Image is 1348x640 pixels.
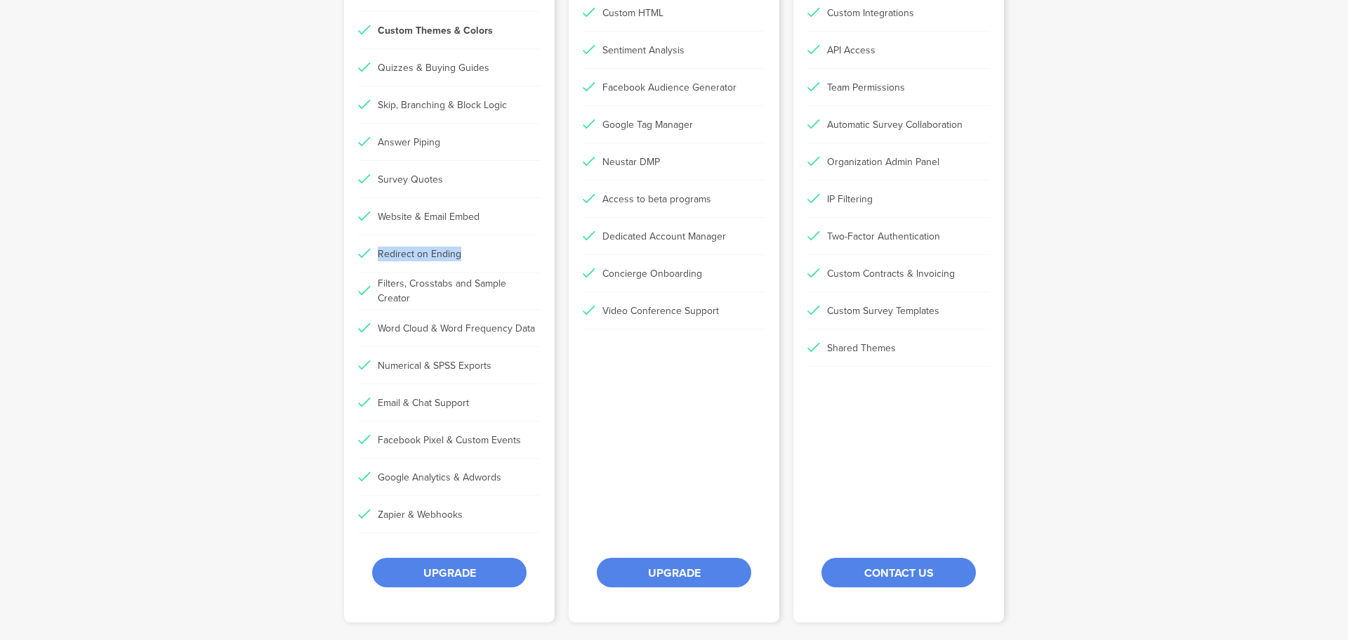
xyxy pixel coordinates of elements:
[602,6,663,20] div: Custom HTML
[827,155,939,169] div: Organization Admin Panel
[378,247,461,261] div: Redirect on Ending
[378,433,521,448] div: Facebook Pixel & Custom Events
[378,60,489,75] div: Quizzes & Buying Guides
[597,558,751,587] div: UPGRADE
[827,43,875,58] div: API Access
[827,229,940,244] div: Two-Factor Authentication
[372,558,527,587] div: UPGRADE
[827,303,939,318] div: Custom Survey Templates
[602,43,685,58] div: Sentiment Analysis
[827,341,896,355] div: Shared Themes
[378,358,491,373] div: Numerical & SPSS Exports
[378,507,463,522] div: Zapier & Webhooks
[378,209,480,224] div: Website & Email Embed
[378,98,507,112] div: Skip, Branching & Block Logic
[378,276,541,306] div: Filters, Crosstabs and Sample Creator
[602,117,693,132] div: Google Tag Manager
[602,155,660,169] div: Neustar DMP
[602,192,711,207] div: Access to beta programs
[378,23,493,38] div: Custom Themes & Colors
[602,303,719,318] div: Video Conference Support
[827,192,873,207] div: IP Filtering
[827,117,963,132] div: Automatic Survey Collaboration
[602,266,702,281] div: Concierge Onboarding
[821,558,976,587] a: CONTACT US
[378,135,440,150] div: Answer Piping
[602,80,736,95] div: Facebook Audience Generator
[827,266,955,281] div: Custom Contracts & Invoicing
[602,229,726,244] div: Dedicated Account Manager
[827,80,905,95] div: Team Permissions
[378,321,535,336] div: Word Cloud & Word Frequency Data
[378,396,469,410] div: Email & Chat Support
[378,470,501,485] div: Google Analytics & Adwords
[827,6,914,20] div: Custom Integrations
[378,172,443,187] div: Survey Quotes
